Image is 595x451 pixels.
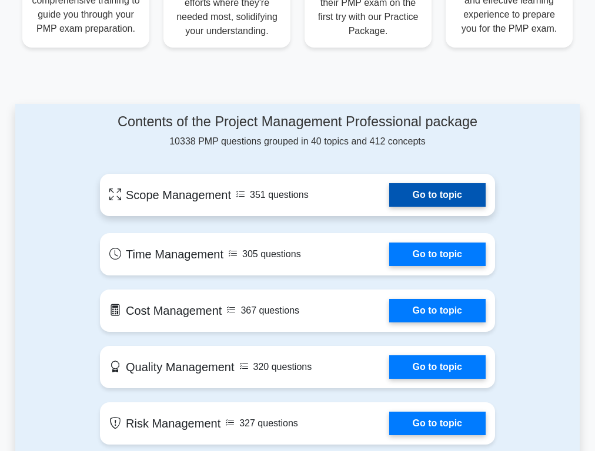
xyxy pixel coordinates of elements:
[100,113,495,149] div: 10338 PMP questions grouped in 40 topics and 412 concepts
[389,243,486,266] a: Go to topic
[389,183,486,207] a: Go to topic
[389,299,486,322] a: Go to topic
[100,113,495,130] h4: Contents of the Project Management Professional package
[389,412,486,435] a: Go to topic
[389,355,486,379] a: Go to topic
